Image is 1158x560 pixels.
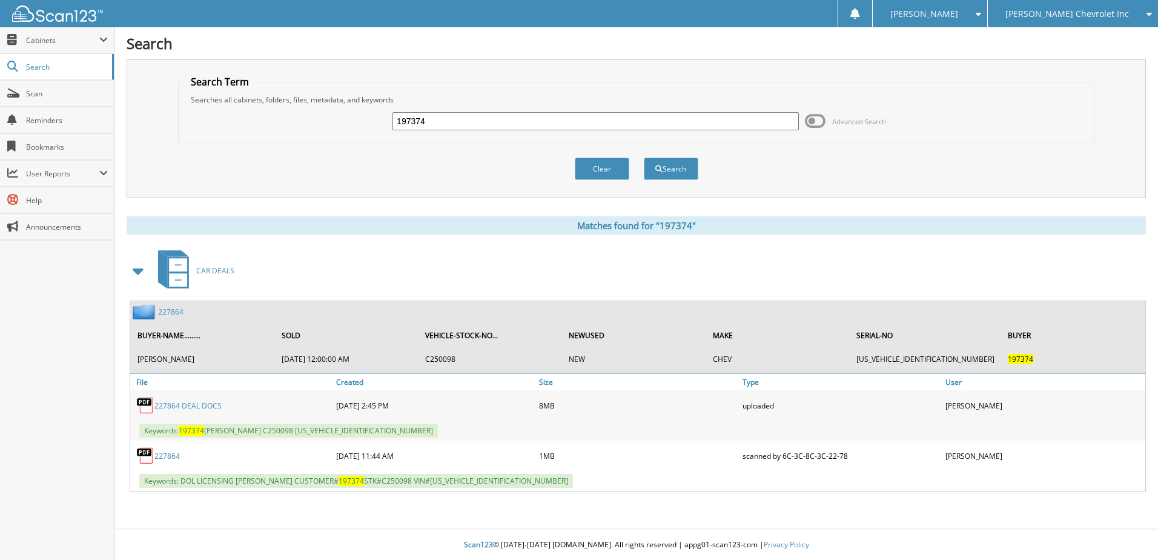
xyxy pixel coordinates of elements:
[890,10,958,18] span: [PERSON_NAME]
[127,216,1146,235] div: Matches found for "197374"
[419,323,561,348] th: VEHICLE-STOCK-NO...
[1097,502,1158,560] iframe: Chat Widget
[26,142,108,152] span: Bookmarks
[26,222,108,232] span: Announcements
[942,374,1145,390] a: User
[114,530,1158,560] div: © [DATE]-[DATE] [DOMAIN_NAME]. All rights reserved | appg01-scan123-com |
[536,393,739,418] div: 8MB
[26,62,106,72] span: Search
[154,451,180,461] a: 227864
[1008,354,1033,364] span: 197374
[644,158,698,180] button: Search
[136,447,154,465] img: PDF.png
[739,393,942,418] div: uploaded
[133,304,158,319] img: folder2.png
[739,444,942,468] div: scanned by 6C-3C-8C-3C-22-78
[26,115,108,125] span: Reminders
[179,425,204,436] span: 197374
[464,539,493,550] span: Scan123
[12,5,103,22] img: scan123-logo-white.svg
[158,307,184,317] a: 227864
[419,349,561,369] td: C250098
[563,323,705,348] th: NEWUSED
[942,393,1145,418] div: [PERSON_NAME]
[139,424,438,438] span: Keywords: [PERSON_NAME] C250098 [US_VEHICLE_IDENTIFICATION_NUMBER]
[339,476,364,486] span: 197374
[333,374,536,390] a: Created
[333,393,536,418] div: [DATE] 2:45 PM
[151,247,234,295] a: CAR DEALS
[131,349,274,369] td: [PERSON_NAME]
[942,444,1145,468] div: [PERSON_NAME]
[26,35,99,45] span: Cabinets
[1005,10,1129,18] span: [PERSON_NAME] Chevrolet Inc
[333,444,536,468] div: [DATE] 11:44 AM
[850,323,1001,348] th: SERIAL-NO
[707,349,849,369] td: CHEV
[130,374,333,390] a: File
[131,323,274,348] th: BUYER-NAME.........
[196,265,234,276] span: CAR DEALS
[185,95,1088,105] div: Searches all cabinets, folders, files, metadata, and keywords
[563,349,705,369] td: NEW
[536,374,739,390] a: Size
[764,539,809,550] a: Privacy Policy
[26,195,108,205] span: Help
[139,474,573,488] span: Keywords: DOL LICENSING [PERSON_NAME] CUSTOMER# STK#C250098 VIN#[US_VEHICLE_IDENTIFICATION_NUMBER]
[26,168,99,179] span: User Reports
[26,88,108,99] span: Scan
[707,323,849,348] th: MAKE
[739,374,942,390] a: Type
[536,444,739,468] div: 1MB
[127,33,1146,53] h1: Search
[1002,323,1144,348] th: BUYER
[154,401,222,411] a: 227864 DEAL DOCS
[276,349,418,369] td: [DATE] 12:00:00 AM
[276,323,418,348] th: SOLD
[832,117,886,126] span: Advanced Search
[185,75,255,88] legend: Search Term
[136,396,154,415] img: PDF.png
[850,349,1001,369] td: [US_VEHICLE_IDENTIFICATION_NUMBER]
[575,158,629,180] button: Clear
